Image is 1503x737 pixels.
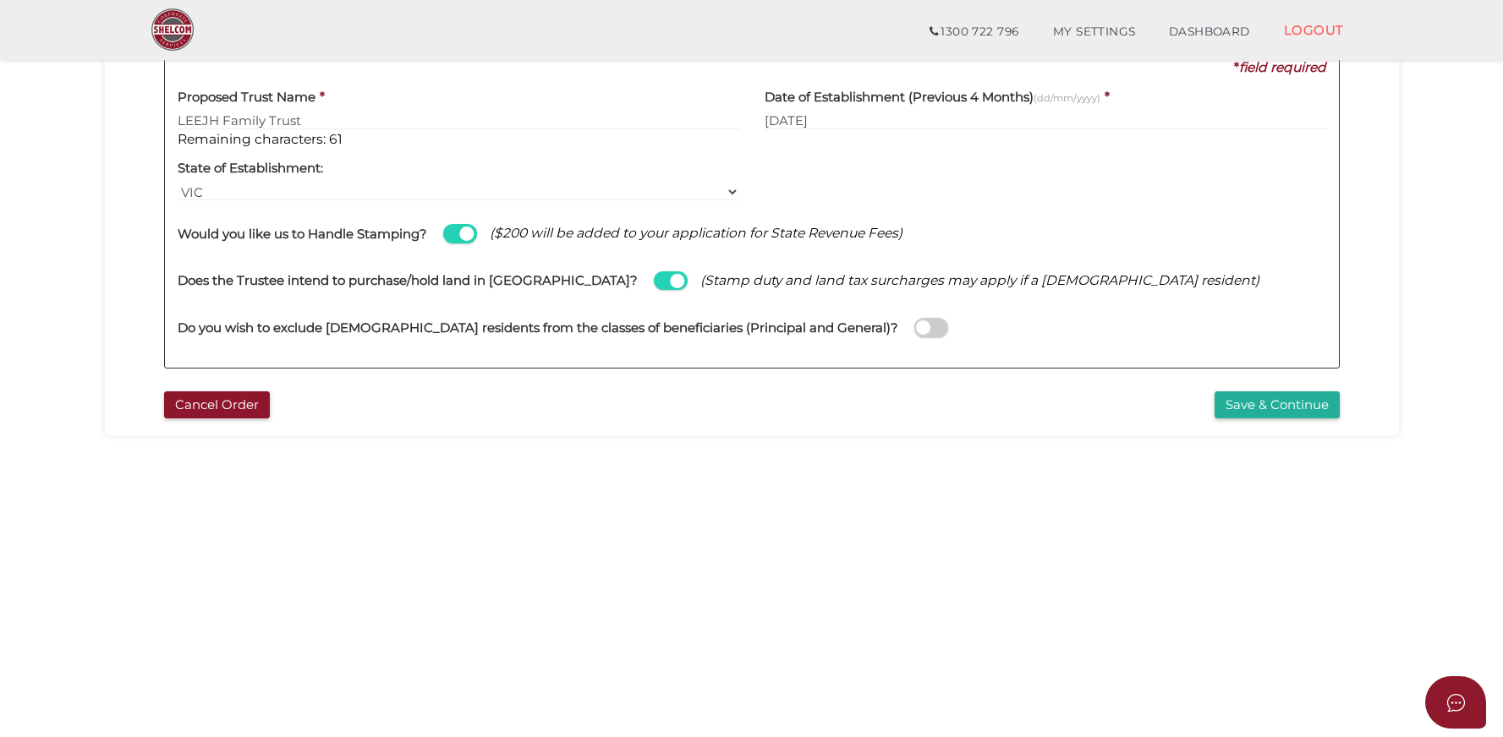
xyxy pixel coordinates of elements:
h4: Does the Trustee intend to purchase/hold land in [GEOGRAPHIC_DATA]? [178,274,638,288]
small: (dd/mm/yyyy) [1034,92,1100,104]
input: dd/mm/yyyy [765,112,1326,130]
button: Open asap [1425,676,1486,729]
span: ($200 will be added to your application for State Revenue Fees) [490,224,902,243]
button: Cancel Order [164,391,270,419]
button: Save & Continue [1215,391,1340,419]
i: field required [1239,59,1326,75]
h4: Proposed Trust Name [178,90,315,105]
span: (Stamp duty and land tax surcharges may apply if a [DEMOGRAPHIC_DATA] resident) [700,271,1259,290]
a: MY SETTINGS [1036,15,1153,49]
a: DASHBOARD [1152,15,1267,49]
span: Remaining characters: 61 [178,131,343,147]
h4: Date of Establishment (Previous 4 Months) [765,90,1100,105]
h4: Would you like us to Handle Stamping? [178,227,427,242]
a: 1300 722 796 [913,15,1035,49]
a: LOGOUT [1267,13,1361,47]
h4: Do you wish to exclude [DEMOGRAPHIC_DATA] residents from the classes of beneficiaries (Principal ... [178,321,898,336]
h4: State of Establishment: [178,161,323,176]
